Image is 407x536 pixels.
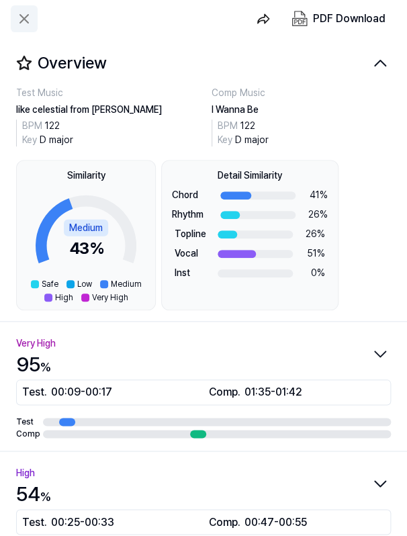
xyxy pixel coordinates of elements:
[16,479,51,509] div: 54
[172,208,220,222] div: Rhythm
[313,10,386,28] div: PDF Download
[22,120,42,131] span: BPM
[16,86,195,100] div: Test Music
[51,514,114,530] span: 00:25 - 00:33
[64,220,108,261] div: 43 %
[111,278,142,290] span: Medium
[293,227,325,241] div: 26 %
[218,120,238,131] span: BPM
[244,384,302,400] span: 01:35 - 01:42
[16,335,56,352] div: Very High
[293,247,325,261] div: 51 %
[16,55,32,71] img: overview
[16,428,38,440] div: Comp
[40,360,51,374] span: %
[244,514,307,530] span: 00:47 - 00:55
[22,514,198,530] div: Test .
[42,278,58,290] span: Safe
[212,86,391,100] div: Comp Music
[22,134,37,145] span: Key
[296,208,328,222] div: 26 %
[212,103,391,117] div: I Wanna Be
[175,266,218,280] div: Inst
[77,278,92,290] span: Low
[16,416,38,428] div: Test
[296,188,328,202] div: 41 %
[16,51,107,75] span: Overview
[293,266,325,280] div: 0 %
[291,11,308,27] img: PDF Download
[209,514,385,530] div: Comp .
[64,220,108,236] div: Medium
[55,292,73,304] span: High
[16,465,35,482] div: High
[40,490,51,504] span: %
[175,227,218,241] div: Topline
[22,384,198,400] div: Test .
[16,103,195,117] div: like celestial from [PERSON_NAME]
[172,188,220,202] div: Chord
[16,349,51,379] div: 95
[51,384,112,400] span: 00:09 - 00:17
[175,247,218,261] div: Vocal
[257,12,270,26] img: share
[209,384,385,400] div: Comp .
[92,292,128,304] span: Very High
[22,119,73,147] div: 122 D major
[289,8,388,30] button: PDF Download
[67,169,105,183] div: Similarity
[218,134,232,145] span: Key
[218,169,282,183] div: Detail Similarity
[218,119,269,147] div: 122 D major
